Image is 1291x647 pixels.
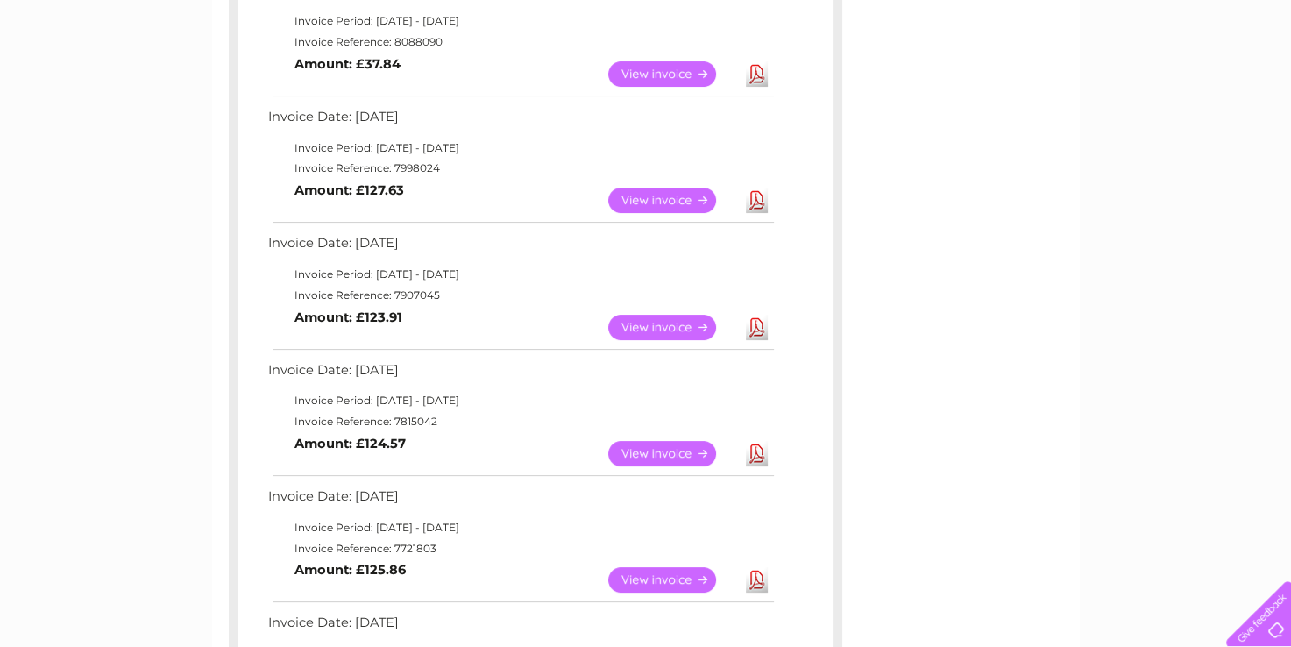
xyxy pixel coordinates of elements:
td: Invoice Date: [DATE] [264,359,777,391]
b: Amount: £125.86 [294,562,406,578]
a: View [608,188,737,213]
img: logo.png [46,46,135,99]
a: Contact [1174,75,1217,88]
a: Download [746,315,768,340]
a: View [608,61,737,87]
a: Download [746,61,768,87]
td: Invoice Reference: 7721803 [264,538,777,559]
td: Invoice Period: [DATE] - [DATE] [264,517,777,538]
b: Amount: £37.84 [294,56,401,72]
td: Invoice Reference: 7815042 [264,411,777,432]
a: View [608,441,737,466]
a: View [608,567,737,593]
a: Water [982,75,1016,88]
td: Invoice Period: [DATE] - [DATE] [264,138,777,159]
td: Invoice Period: [DATE] - [DATE] [264,390,777,411]
td: Invoice Reference: 7907045 [264,285,777,306]
a: Download [746,188,768,213]
b: Amount: £127.63 [294,182,404,198]
div: Clear Business is a trading name of Verastar Limited (registered in [GEOGRAPHIC_DATA] No. 3667643... [232,10,1060,85]
td: Invoice Date: [DATE] [264,485,777,517]
b: Amount: £123.91 [294,309,402,325]
b: Amount: £124.57 [294,436,406,451]
td: Invoice Reference: 7998024 [264,158,777,179]
a: Energy [1026,75,1065,88]
a: Download [746,441,768,466]
td: Invoice Date: [DATE] [264,105,777,138]
td: Invoice Date: [DATE] [264,611,777,643]
a: Blog [1138,75,1164,88]
td: Invoice Reference: 8088090 [264,32,777,53]
td: Invoice Period: [DATE] - [DATE] [264,11,777,32]
a: 0333 014 3131 [961,9,1082,31]
a: Telecoms [1075,75,1128,88]
td: Invoice Period: [DATE] - [DATE] [264,264,777,285]
a: View [608,315,737,340]
a: Log out [1233,75,1274,88]
a: Download [746,567,768,593]
td: Invoice Date: [DATE] [264,231,777,264]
